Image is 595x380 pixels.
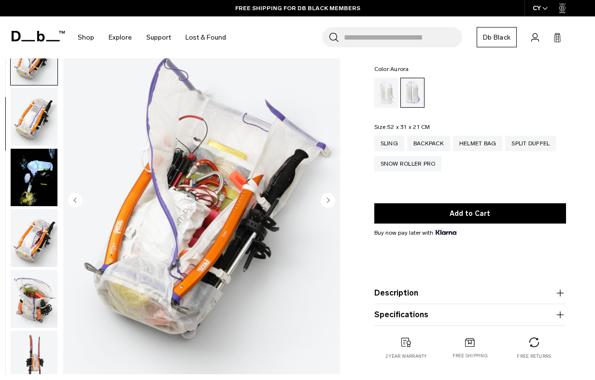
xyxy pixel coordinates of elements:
[390,66,409,72] span: Aurora
[436,230,456,235] img: {"height" => 20, "alt" => "Klarna"}
[11,270,57,328] img: Weigh_Lighter_Backpack_25L_7.png
[68,193,83,210] button: Previous slide
[374,203,566,224] button: Add to Cart
[78,20,94,55] a: Shop
[387,124,430,130] span: 52 x 31 x 21 CM
[11,88,57,146] img: Weigh_Lighter_Backpack_25L_5.png
[374,309,566,321] button: Specifications
[11,149,57,207] img: Weigh Lighter Backpack 25L Aurora
[374,287,566,299] button: Description
[374,66,409,72] legend: Color:
[374,124,430,130] legend: Size:
[453,136,503,151] a: Helmet Bag
[10,209,58,267] button: Weigh_Lighter_Backpack_25L_6.png
[400,78,425,108] a: Aurora
[477,27,517,47] a: Db Black
[10,269,58,328] button: Weigh_Lighter_Backpack_25L_7.png
[385,353,427,360] p: 2 year warranty
[374,228,456,237] span: Buy now pay later with
[374,78,398,108] a: Diffusion
[407,136,450,151] a: Backpack
[374,136,404,151] a: Sling
[321,193,335,210] button: Next slide
[517,353,551,360] p: Free returns
[11,209,57,267] img: Weigh_Lighter_Backpack_25L_6.png
[505,136,556,151] a: Split Duffel
[374,156,442,171] a: Snow Roller Pro
[235,4,360,13] a: FREE SHIPPING FOR DB BLACK MEMBERS
[185,20,226,55] a: Lost & Found
[10,148,58,207] button: Weigh Lighter Backpack 25L Aurora
[10,87,58,146] button: Weigh_Lighter_Backpack_25L_5.png
[109,20,132,55] a: Explore
[71,16,233,58] nav: Main Navigation
[146,20,171,55] a: Support
[453,352,488,359] p: Free shipping
[63,28,340,374] li: 5 / 18
[63,28,340,374] img: Weigh_Lighter_Backpack_25L_4.png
